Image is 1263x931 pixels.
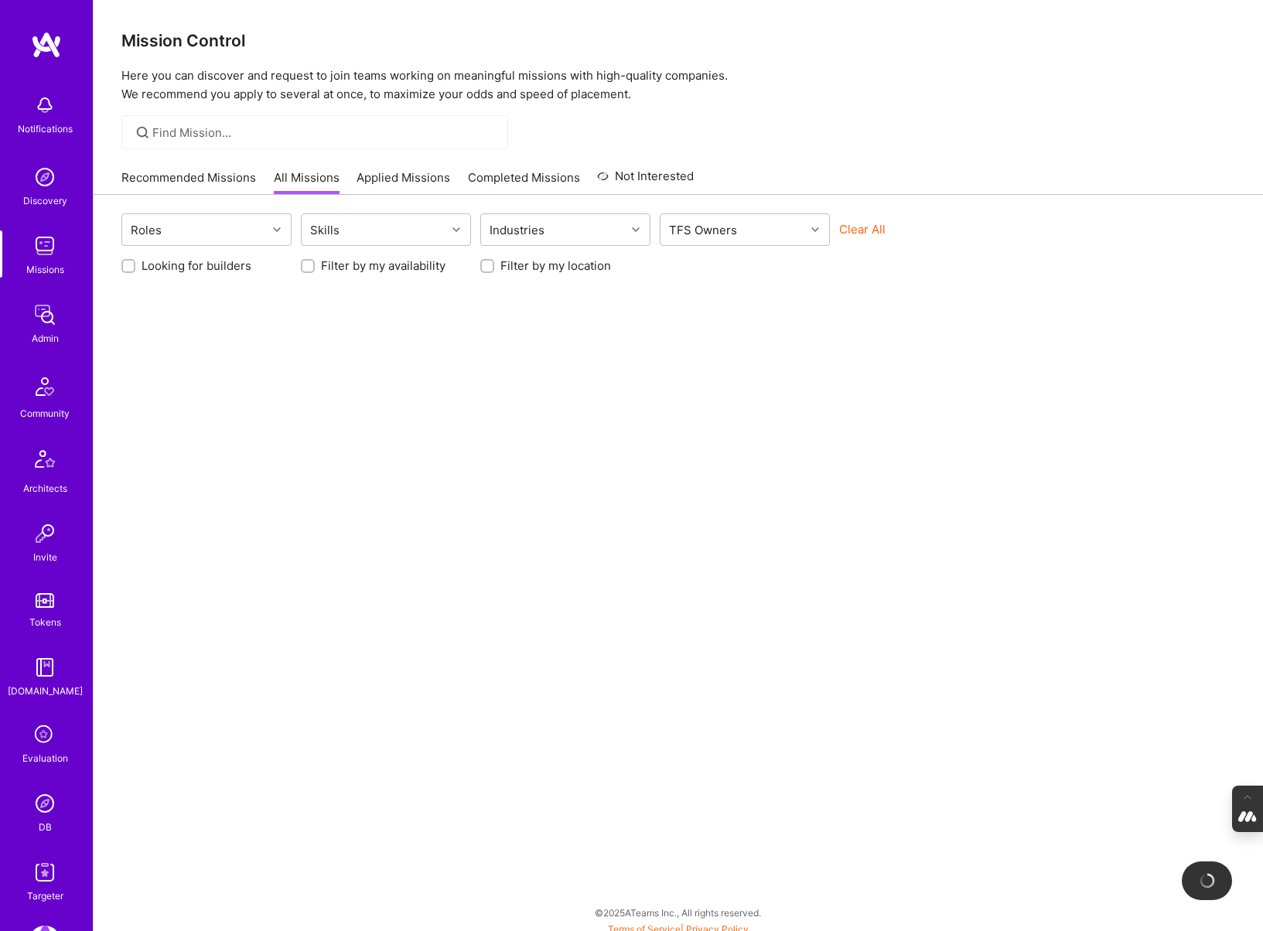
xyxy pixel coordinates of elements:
[18,121,73,137] div: Notifications
[23,193,67,209] div: Discovery
[29,788,60,819] img: Admin Search
[142,257,251,274] label: Looking for builders
[121,169,256,195] a: Recommended Missions
[811,226,819,234] i: icon Chevron
[29,299,60,330] img: admin teamwork
[127,219,166,241] div: Roles
[8,683,83,699] div: [DOMAIN_NAME]
[22,750,68,766] div: Evaluation
[29,518,60,549] img: Invite
[30,721,60,750] i: icon SelectionTeam
[36,593,54,608] img: tokens
[39,819,52,835] div: DB
[468,169,580,195] a: Completed Missions
[26,261,64,278] div: Missions
[500,257,611,274] label: Filter by my location
[357,169,450,195] a: Applied Missions
[1199,872,1216,889] img: loading
[29,230,60,261] img: teamwork
[29,614,61,630] div: Tokens
[839,221,886,237] button: Clear All
[29,90,60,121] img: bell
[29,162,60,193] img: discovery
[26,443,63,480] img: Architects
[29,652,60,683] img: guide book
[665,219,741,241] div: TFS Owners
[31,31,62,59] img: logo
[452,226,460,234] i: icon Chevron
[273,226,281,234] i: icon Chevron
[632,226,640,234] i: icon Chevron
[134,124,152,142] i: icon SearchGrey
[486,219,548,241] div: Industries
[23,480,67,496] div: Architects
[306,219,343,241] div: Skills
[27,888,63,904] div: Targeter
[29,857,60,888] img: Skill Targeter
[321,257,445,274] label: Filter by my availability
[33,549,57,565] div: Invite
[274,169,340,195] a: All Missions
[26,368,63,405] img: Community
[121,31,1235,50] h3: Mission Control
[121,66,1235,104] p: Here you can discover and request to join teams working on meaningful missions with high-quality ...
[20,405,70,421] div: Community
[152,124,497,141] input: Find Mission...
[32,330,59,346] div: Admin
[597,167,694,195] a: Not Interested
